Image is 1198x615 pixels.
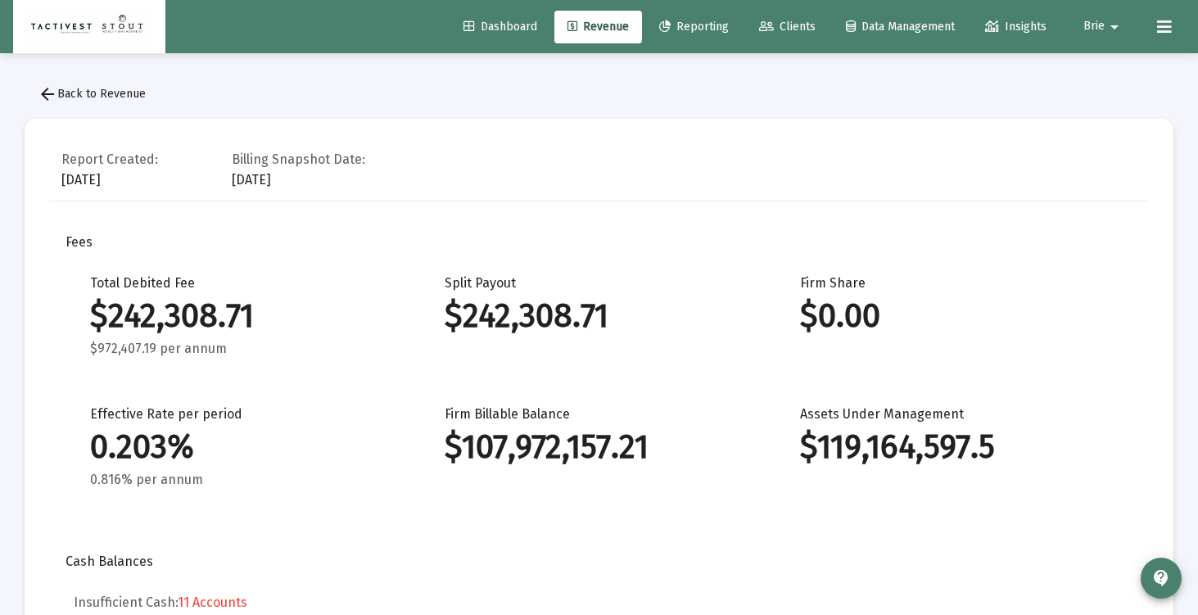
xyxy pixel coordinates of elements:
[972,11,1060,43] a: Insights
[800,308,1105,324] div: $0.00
[833,11,968,43] a: Data Management
[232,151,365,168] div: Billing Snapshot Date:
[746,11,829,43] a: Clients
[61,147,158,188] div: [DATE]
[554,11,642,43] a: Revenue
[450,11,550,43] a: Dashboard
[90,439,396,455] div: 0.203%
[66,234,1132,251] div: Fees
[90,406,396,488] div: Effective Rate per period
[646,11,742,43] a: Reporting
[66,554,1132,570] div: Cash Balances
[445,308,750,324] div: $242,308.71
[38,87,146,101] span: Back to Revenue
[567,20,629,34] span: Revenue
[800,406,1105,488] div: Assets Under Management
[90,275,396,357] div: Total Debited Fee
[759,20,816,34] span: Clients
[74,595,1124,611] h5: Insufficient Cash:
[25,78,159,111] button: Back to Revenue
[1083,20,1105,34] span: Brie
[445,406,750,488] div: Firm Billable Balance
[61,151,158,168] div: Report Created:
[232,147,365,188] div: [DATE]
[25,11,153,43] img: Dashboard
[445,275,750,357] div: Split Payout
[463,20,537,34] span: Dashboard
[90,341,396,357] div: $972,407.19 per annum
[846,20,955,34] span: Data Management
[800,275,1105,357] div: Firm Share
[1105,11,1124,43] mat-icon: arrow_drop_down
[178,595,247,610] span: 11 Accounts
[659,20,729,34] span: Reporting
[1151,568,1171,588] mat-icon: contact_support
[800,439,1105,455] div: $119,164,597.5
[90,308,396,324] div: $242,308.71
[985,20,1047,34] span: Insights
[38,84,57,104] mat-icon: arrow_back
[445,439,750,455] div: $107,972,157.21
[1064,10,1144,43] button: Brie
[90,472,396,488] div: 0.816% per annum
